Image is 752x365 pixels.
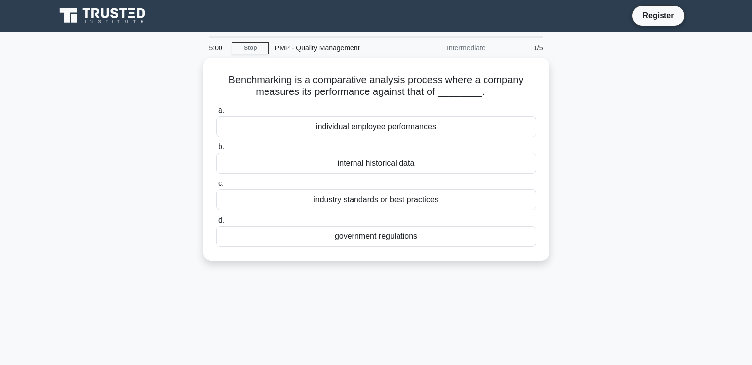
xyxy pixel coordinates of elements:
[216,116,536,137] div: individual employee performances
[491,38,549,58] div: 1/5
[218,142,224,151] span: b.
[216,189,536,210] div: industry standards or best practices
[218,179,224,187] span: c.
[216,226,536,247] div: government regulations
[636,9,680,22] a: Register
[405,38,491,58] div: Intermediate
[218,106,224,114] span: a.
[203,38,232,58] div: 5:00
[216,153,536,174] div: internal historical data
[232,42,269,54] a: Stop
[218,216,224,224] span: d.
[215,74,537,98] h5: Benchmarking is a comparative analysis process where a company measures its performance against t...
[269,38,405,58] div: PMP - Quality Management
